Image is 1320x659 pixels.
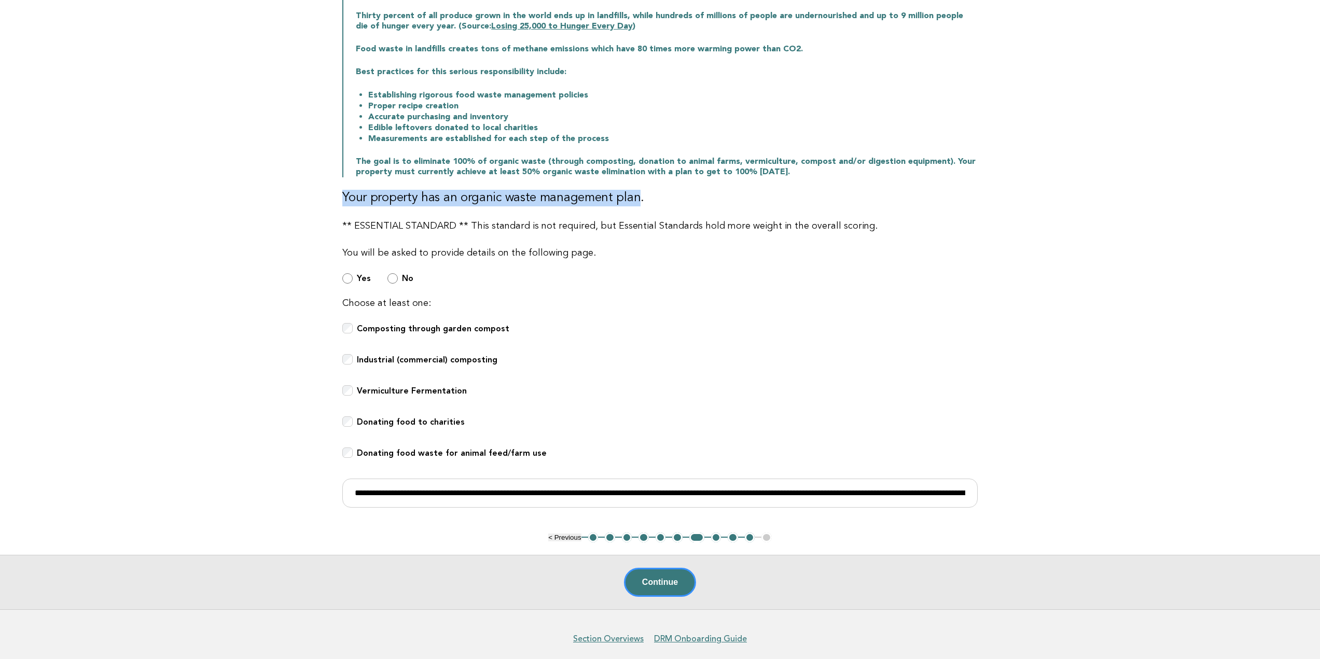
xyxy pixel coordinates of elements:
button: 8 [711,532,721,543]
button: 2 [605,532,615,543]
a: DRM Onboarding Guide [654,634,747,644]
p: Food waste in landfills creates tons of methane emissions which have 80 times more warming power ... [356,44,978,54]
b: Donating food waste for animal feed/farm use [357,448,547,458]
p: Best practices for this serious responsibility include: [356,67,978,77]
button: 5 [656,532,666,543]
button: 4 [638,532,649,543]
p: The goal is to eliminate 100% of organic waste (through composting, donation to animal farms, ver... [356,157,978,177]
p: Choose at least one: [342,296,978,311]
li: Edible leftovers donated to local charities [368,122,978,133]
button: 6 [672,532,683,543]
p: You will be asked to provide details on the following page. [342,246,978,260]
a: Section Overviews [573,634,644,644]
a: Losing 25,000 to Hunger Every Day [491,22,633,31]
b: Yes [357,273,371,283]
b: No [402,273,413,283]
h3: Your property has an organic waste management plan. [342,190,978,206]
b: Composting through garden compost [357,324,509,333]
button: 9 [728,532,738,543]
button: 10 [745,532,755,543]
li: Proper recipe creation [368,101,978,111]
p: ** ESSENTIAL STANDARD ** This standard is not required, but Essential Standards hold more weight ... [342,219,978,233]
button: Continue [624,568,696,597]
p: Thirty percent of all produce grown in the world ends up in landfills, while hundreds of millions... [356,11,978,32]
b: Industrial (commercial) composting [357,355,497,364]
button: 1 [588,532,599,543]
b: Donating food to charities [357,417,465,427]
b: Vermiculture Fermentation [357,386,467,396]
button: 3 [622,532,632,543]
button: < Previous [548,534,581,541]
button: 7 [689,532,704,543]
li: Measurements are established for each step of the process [368,133,978,144]
li: Accurate purchasing and inventory [368,111,978,122]
li: Establishing rigorous food waste management policies [368,90,978,101]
